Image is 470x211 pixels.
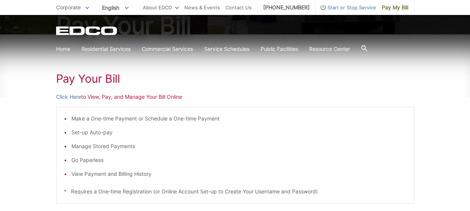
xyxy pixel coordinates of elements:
[82,45,130,53] a: Residential Services
[96,1,134,14] span: English
[56,93,414,101] p: to View, Pay, and Manage Your Bill Online
[56,45,70,53] a: Home
[204,45,249,53] a: Service Schedules
[142,45,193,53] a: Commercial Services
[71,128,406,137] li: Set-up Auto-pay
[56,4,81,10] span: Corporate
[261,45,298,53] a: Public Facilities
[71,170,406,178] li: View Payment and Billing History
[56,26,118,35] a: EDCD logo. Return to the homepage.
[71,114,406,123] li: Make a One-time Payment or Schedule a One-time Payment
[56,72,414,85] h1: Pay Your Bill
[184,3,220,12] a: News & Events
[143,3,179,12] a: About EDCO
[56,93,81,101] a: Click Here
[71,156,406,164] li: Go Paperless
[382,3,408,12] span: Pay My Bill
[309,45,350,53] a: Resource Center
[64,187,406,196] p: * Requires a One-time Registration (or Online Account Set-up to Create Your Username and Password)
[225,3,252,12] a: Contact Us
[71,142,406,150] li: Manage Stored Payments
